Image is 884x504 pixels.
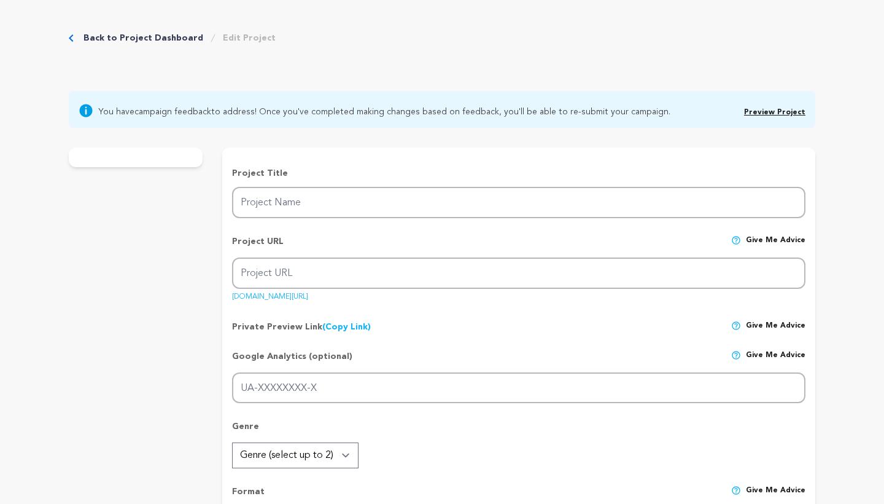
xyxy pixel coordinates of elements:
a: campaign feedback [134,108,211,116]
img: help-circle.svg [731,486,741,495]
p: Private Preview Link [232,321,371,333]
input: UA-XXXXXXXX-X [232,372,805,404]
span: Give me advice [746,321,805,333]
span: You have to address! Once you've completed making changes based on feedback, you'll be able to re... [98,103,670,118]
a: Preview Project [744,109,805,116]
img: help-circle.svg [731,321,741,331]
a: Back to Project Dashboard [83,32,203,44]
p: Project URL [232,235,284,258]
input: Project URL [232,258,805,289]
input: Project Name [232,187,805,218]
p: Project Title [232,167,805,179]
span: Give me advice [746,350,805,372]
img: help-circle.svg [731,235,741,245]
img: help-circle.svg [731,350,741,360]
p: Genre [232,420,805,443]
span: Give me advice [746,235,805,258]
a: (Copy Link) [322,323,371,331]
a: [DOMAIN_NAME][URL] [232,288,308,301]
p: Google Analytics (optional) [232,350,352,372]
a: Edit Project [223,32,276,44]
div: Breadcrumb [69,32,276,44]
